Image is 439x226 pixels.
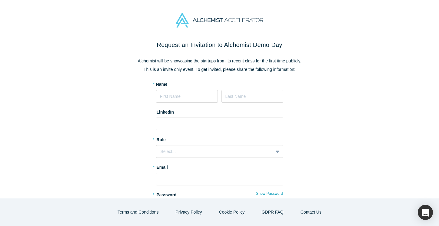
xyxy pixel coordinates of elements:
button: Privacy Policy [169,207,208,218]
label: Name [156,81,168,88]
button: Show Password [256,190,283,198]
label: Role [156,135,283,143]
img: Alchemist Accelerator Logo [176,13,263,28]
p: This is an invite only event. To get invited, please share the following information: [92,66,347,73]
button: Terms and Conditions [111,207,165,218]
button: Cookie Policy [213,207,251,218]
input: First Name [156,90,218,103]
div: Select... [161,148,269,155]
a: GDPR FAQ [255,207,290,218]
input: Last Name [221,90,283,103]
label: Email [156,162,283,171]
p: Alchemist will be showcasing the startups from its recent class for the first time publicly. [92,58,347,64]
button: Contact Us [294,207,328,218]
h2: Request an Invitation to Alchemist Demo Day [92,40,347,49]
label: LinkedIn [156,107,174,115]
label: Password [156,190,283,198]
